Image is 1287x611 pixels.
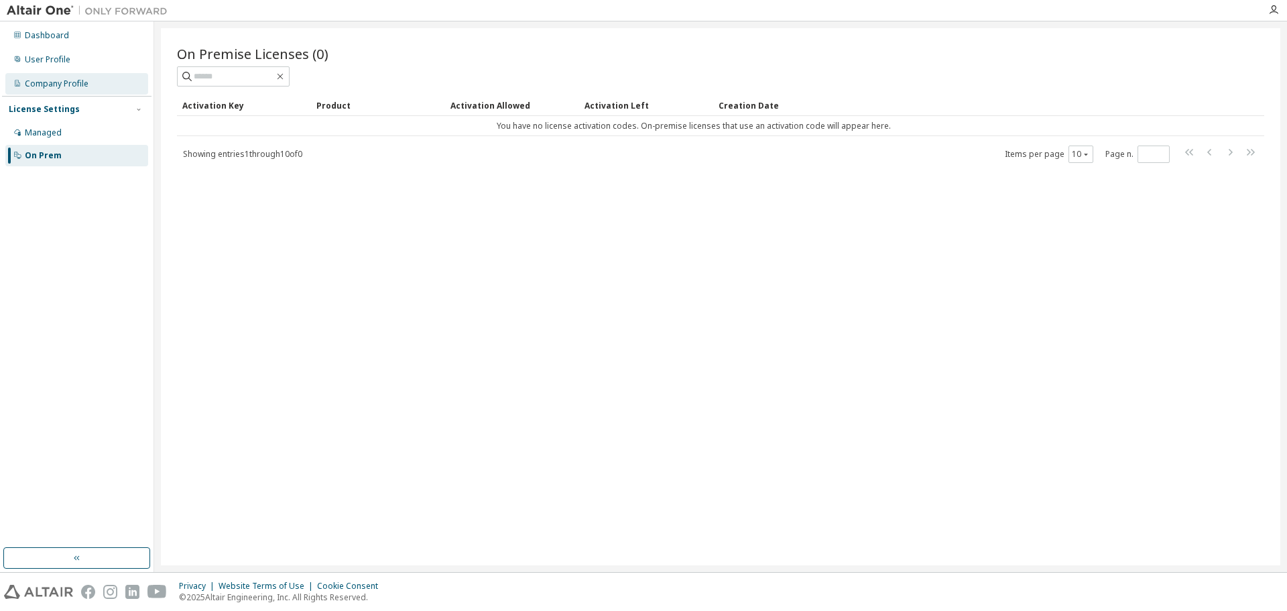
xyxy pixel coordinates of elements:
img: altair_logo.svg [4,585,73,599]
div: Product [316,95,440,116]
span: Showing entries 1 through 10 of 0 [183,148,302,160]
div: Dashboard [25,30,69,41]
div: Creation Date [719,95,1205,116]
p: © 2025 Altair Engineering, Inc. All Rights Reserved. [179,592,386,603]
div: Privacy [179,581,219,592]
span: Page n. [1105,146,1170,163]
img: linkedin.svg [125,585,139,599]
div: License Settings [9,104,80,115]
div: Company Profile [25,78,88,89]
div: Managed [25,127,62,138]
div: User Profile [25,54,70,65]
div: On Prem [25,150,62,161]
div: Activation Key [182,95,306,116]
td: You have no license activation codes. On-premise licenses that use an activation code will appear... [177,116,1211,136]
img: instagram.svg [103,585,117,599]
div: Activation Allowed [450,95,574,116]
img: facebook.svg [81,585,95,599]
img: youtube.svg [147,585,167,599]
div: Website Terms of Use [219,581,317,592]
img: Altair One [7,4,174,17]
span: On Premise Licenses (0) [177,44,328,63]
div: Cookie Consent [317,581,386,592]
span: Items per page [1005,146,1093,163]
div: Activation Left [585,95,708,116]
button: 10 [1072,149,1090,160]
